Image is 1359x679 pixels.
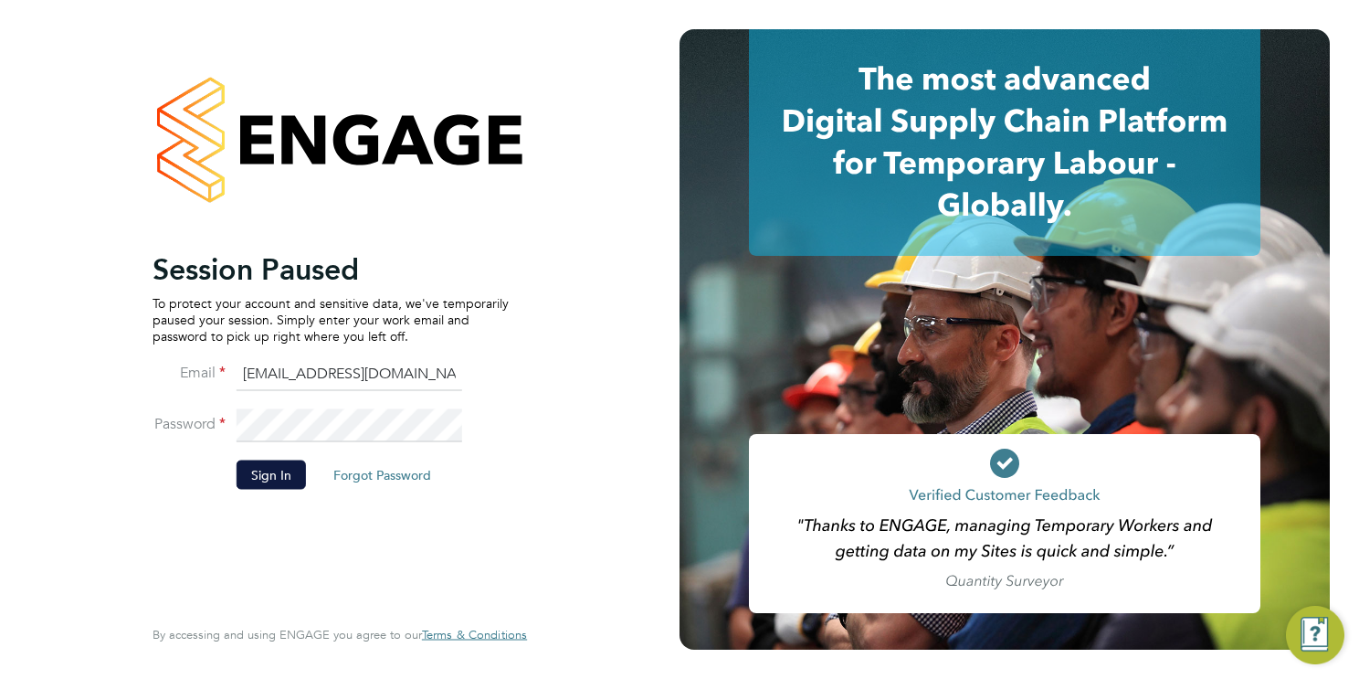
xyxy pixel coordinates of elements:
button: Engage Resource Center [1286,606,1344,664]
button: Sign In [237,460,306,489]
a: Terms & Conditions [422,628,527,642]
label: Password [153,414,226,433]
button: Forgot Password [319,460,446,489]
p: To protect your account and sensitive data, we've temporarily paused your session. Simply enter y... [153,294,509,345]
span: By accessing and using ENGAGE you agree to our [153,627,527,642]
input: Enter your work email... [237,358,462,391]
label: Email [153,363,226,382]
h2: Session Paused [153,250,509,287]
